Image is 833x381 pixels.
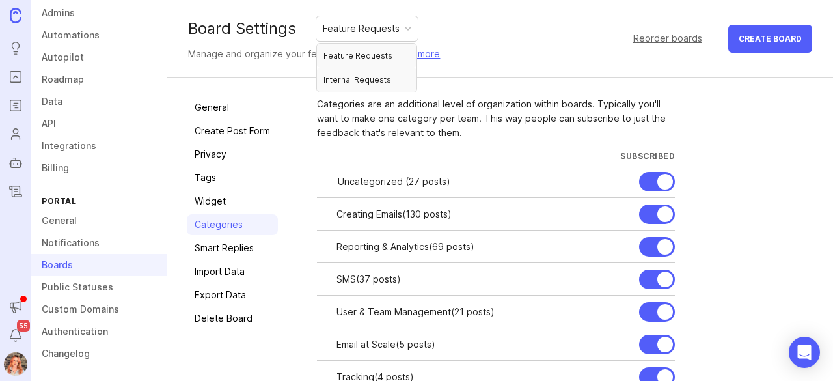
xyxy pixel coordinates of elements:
span: 55 [17,320,30,332]
a: Delete Board [187,308,278,329]
a: Roadmaps [4,94,27,117]
a: Changelog [4,180,27,203]
a: API [31,113,167,135]
a: Ideas [4,36,27,60]
a: Privacy [187,144,278,165]
div: Open Intercom Messenger [789,337,820,368]
div: Subscribed [620,150,675,162]
div: Categories are an additional level of organization within boards. Typically you'll want to make o... [317,97,675,140]
div: Feature Requests [317,44,416,68]
div: Board Settings [188,21,296,36]
div: Internal Requests [317,68,416,92]
a: Smart Replies [187,238,278,259]
div: Reporting & Analytics ( 69 posts ) [336,240,629,254]
a: General [187,97,278,118]
a: Notifications [31,232,167,254]
span: Create Board [739,34,802,44]
a: Automations [31,24,167,46]
a: Tags [187,167,278,188]
div: Feature Requests [323,21,400,36]
a: Import Data [187,261,278,282]
a: Portal [4,65,27,89]
a: Billing [31,157,167,179]
button: Create Board [728,25,812,53]
button: Announcements [4,295,27,318]
a: Data [31,91,167,113]
a: Authentication [31,320,167,343]
div: Manage and organize your feedback boards. [188,47,440,61]
a: Autopilot [31,46,167,68]
div: Email at Scale ( 5 posts ) [336,337,629,352]
a: Widget [187,191,278,212]
div: Uncategorized ( 27 posts ) [338,175,629,189]
a: General [31,210,167,232]
div: Reorder boards [633,31,702,46]
a: Changelog [31,343,167,365]
div: User & Team Management ( 21 posts ) [336,305,629,319]
a: Categories [187,214,278,235]
a: Users [4,122,27,146]
a: Roadmap [31,68,167,91]
div: Portal [31,192,167,210]
a: Admins [31,2,167,24]
a: Custom Domains [31,298,167,320]
button: Bronwen W [4,352,27,376]
a: Create Post Form [187,120,278,141]
button: Notifications [4,324,27,347]
div: Creating Emails ( 130 posts ) [336,207,629,221]
a: Autopilot [4,151,27,175]
a: Export Data [187,285,278,305]
a: Integrations [31,135,167,157]
img: Canny Home [10,8,21,23]
a: Public Statuses [31,276,167,298]
div: SMS ( 37 posts ) [336,272,629,287]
